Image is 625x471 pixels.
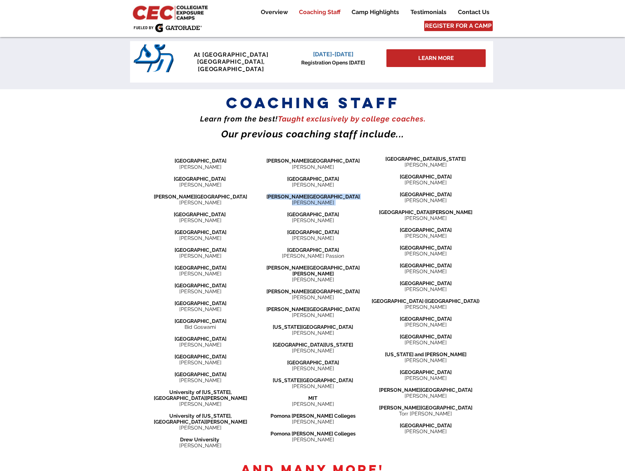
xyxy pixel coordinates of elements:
[405,162,447,168] span: [PERSON_NAME]
[405,428,447,434] span: [PERSON_NAME]
[174,211,226,217] span: [GEOGRAPHIC_DATA]
[266,306,360,312] span: [PERSON_NAME][GEOGRAPHIC_DATA]
[301,60,365,66] span: Registration Opens [DATE]
[400,191,452,197] span: [GEOGRAPHIC_DATA]
[154,194,247,200] span: [PERSON_NAME][GEOGRAPHIC_DATA]
[174,300,226,306] span: [GEOGRAPHIC_DATA]
[405,357,447,363] span: [PERSON_NAME]
[282,253,344,259] span: [PERSON_NAME] Passion
[226,93,400,112] span: coaching staff
[266,265,360,277] span: [PERSON_NAME][GEOGRAPHIC_DATA][PERSON_NAME]
[292,437,334,442] span: [PERSON_NAME]
[287,176,339,182] span: [GEOGRAPHIC_DATA]
[454,8,493,17] p: Contact Us
[179,401,222,407] span: [PERSON_NAME]
[174,354,226,360] span: [GEOGRAPHIC_DATA]
[292,348,334,354] span: [PERSON_NAME]
[169,413,195,419] span: University
[425,22,492,30] span: REGISTER FOR A CAMP
[169,389,195,395] span: University
[194,51,269,58] span: At [GEOGRAPHIC_DATA]
[197,58,265,72] span: [GEOGRAPHIC_DATA], [GEOGRAPHIC_DATA]
[452,8,495,17] a: Contact Us
[405,251,447,257] span: [PERSON_NAME]
[405,8,452,17] a: Testimonials
[292,312,334,318] span: [PERSON_NAME]
[133,44,174,72] img: San_Diego_Toreros_logo.png
[379,387,472,393] span: [PERSON_NAME][GEOGRAPHIC_DATA]
[405,322,447,328] span: [PERSON_NAME]
[154,413,247,425] span: of [US_STATE], [GEOGRAPHIC_DATA][PERSON_NAME]
[179,360,222,365] span: [PERSON_NAME]
[174,158,226,164] span: [GEOGRAPHIC_DATA]
[400,227,452,233] span: [GEOGRAPHIC_DATA]
[400,280,452,286] span: [GEOGRAPHIC_DATA]
[400,369,452,375] span: [GEOGRAPHIC_DATA]
[400,422,452,428] span: [GEOGRAPHIC_DATA]
[266,288,360,294] span: [PERSON_NAME][GEOGRAPHIC_DATA]
[174,176,226,182] span: [GEOGRAPHIC_DATA]
[405,180,447,186] span: [PERSON_NAME]
[287,360,339,365] span: [GEOGRAPHIC_DATA]
[174,283,226,288] span: [GEOGRAPHIC_DATA]
[174,265,226,271] span: [GEOGRAPHIC_DATA]
[257,8,292,17] p: Overview
[308,395,318,401] span: MIT
[179,235,222,241] span: [PERSON_NAME]
[179,253,222,259] span: [PERSON_NAME]
[292,419,334,425] span: [PERSON_NAME]
[405,268,447,274] span: [PERSON_NAME]
[278,114,426,123] span: Taught exclusively by college coaches​.
[293,8,346,17] a: Coaching Staff
[179,342,222,348] span: [PERSON_NAME]
[179,425,222,431] span: [PERSON_NAME]
[250,8,495,17] nav: Site
[270,413,356,419] span: Pomona [PERSON_NAME] Colleges
[131,4,211,21] img: CEC Logo Primary_edited.jpg
[385,156,466,162] span: [GEOGRAPHIC_DATA][US_STATE]
[292,200,334,206] span: [PERSON_NAME]
[273,377,353,383] span: [US_STATE][GEOGRAPHIC_DATA]
[179,306,222,312] span: [PERSON_NAME]
[179,377,222,383] span: [PERSON_NAME]
[292,217,334,223] span: [PERSON_NAME]
[400,334,452,340] span: [GEOGRAPHIC_DATA]
[400,174,452,180] span: [GEOGRAPHIC_DATA]
[400,245,452,251] span: [GEOGRAPHIC_DATA]
[287,247,339,253] span: [GEOGRAPHIC_DATA]
[292,401,334,407] span: [PERSON_NAME]
[405,393,447,399] span: [PERSON_NAME]
[287,229,339,235] span: [GEOGRAPHIC_DATA]
[292,383,334,389] span: [PERSON_NAME]
[179,442,222,448] span: [PERSON_NAME]
[295,8,344,17] p: Coaching Staff
[405,215,447,221] span: [PERSON_NAME]
[399,411,452,417] span: Torr [PERSON_NAME]
[174,318,226,324] span: [GEOGRAPHIC_DATA]
[292,182,334,188] span: [PERSON_NAME]
[266,158,360,164] span: [PERSON_NAME][GEOGRAPHIC_DATA]
[255,8,293,17] a: Overview
[174,229,226,235] span: [GEOGRAPHIC_DATA]
[179,288,222,294] span: [PERSON_NAME]
[313,51,353,58] span: [DATE]-[DATE]
[400,316,452,322] span: [GEOGRAPHIC_DATA]
[292,277,334,283] span: [PERSON_NAME]
[292,164,334,170] span: [PERSON_NAME]
[385,351,466,357] span: [US_STATE] and [PERSON_NAME]
[184,324,216,330] span: Bid Goswami
[372,298,479,304] span: [GEOGRAPHIC_DATA] ([GEOGRAPHIC_DATA])
[179,200,222,206] span: [PERSON_NAME]
[179,271,222,277] span: [PERSON_NAME]
[292,365,334,371] span: [PERSON_NAME]
[405,197,447,203] span: [PERSON_NAME]
[379,405,472,411] span: [PERSON_NAME][GEOGRAPHIC_DATA]
[405,286,447,292] span: [PERSON_NAME]
[266,194,360,200] span: [PERSON_NAME][GEOGRAPHIC_DATA]
[273,324,353,330] span: [US_STATE][GEOGRAPHIC_DATA]
[174,371,226,377] span: [GEOGRAPHIC_DATA]
[174,336,226,342] span: [GEOGRAPHIC_DATA]
[292,330,334,336] span: [PERSON_NAME]
[348,8,403,17] p: Camp Highlights
[418,54,454,62] span: LEARN MORE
